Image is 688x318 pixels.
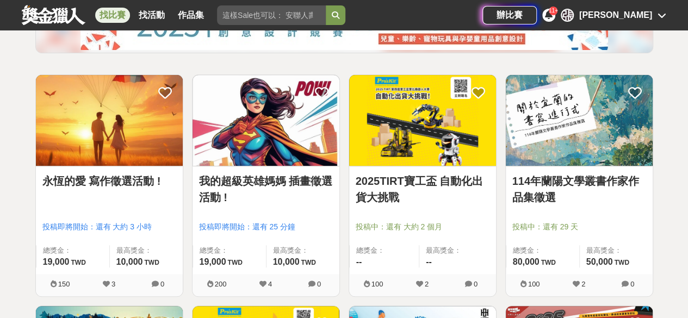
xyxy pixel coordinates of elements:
span: 總獎金： [43,245,103,256]
div: [PERSON_NAME] [579,9,652,22]
span: 200 [215,280,227,288]
span: TWD [614,259,629,266]
a: 永恆的愛 寫作徵選活動 ! [42,173,176,189]
img: Cover Image [36,75,183,166]
span: 0 [474,280,478,288]
span: 10,000 [273,257,300,266]
img: Cover Image [506,75,653,166]
span: 3 [111,280,115,288]
a: 我的超級英雄媽媽 插畫徵選活動 ! [199,173,333,205]
a: 114年蘭陽文學叢書作家作品集徵選 [512,173,646,205]
div: 張 [561,9,574,22]
span: 總獎金： [513,245,573,256]
span: 投稿中：還有 29 天 [512,221,646,233]
span: 總獎金： [200,245,259,256]
span: 最高獎金： [273,245,333,256]
span: 11+ [549,8,558,14]
span: TWD [301,259,315,266]
span: 總獎金： [356,245,413,256]
span: 150 [58,280,70,288]
span: 19,000 [200,257,226,266]
span: 最高獎金： [586,245,646,256]
img: Cover Image [193,75,339,166]
span: 最高獎金： [426,245,489,256]
span: 2 [581,280,585,288]
span: 2 [425,280,429,288]
span: 50,000 [586,257,613,266]
span: -- [426,257,432,266]
span: 投稿中：還有 大約 2 個月 [356,221,489,233]
span: -- [356,257,362,266]
a: 2025TIRT寶工盃 自動化出貨大挑戰 [356,173,489,205]
span: 0 [630,280,634,288]
img: Cover Image [349,75,496,166]
span: 10,000 [116,257,143,266]
span: TWD [144,259,159,266]
span: 80,000 [513,257,540,266]
a: 作品集 [173,8,208,23]
span: 投稿即將開始：還有 大約 3 小時 [42,221,176,233]
span: TWD [227,259,242,266]
span: 100 [371,280,383,288]
span: 19,000 [43,257,70,266]
input: 這樣Sale也可以： 安聯人壽創意銷售法募集 [217,5,326,25]
a: 找比賽 [95,8,130,23]
span: 100 [528,280,540,288]
span: 0 [160,280,164,288]
a: 辦比賽 [482,6,537,24]
span: 最高獎金： [116,245,176,256]
span: TWD [71,259,85,266]
span: TWD [541,259,555,266]
a: 找活動 [134,8,169,23]
span: 投稿即將開始：還有 25 分鐘 [199,221,333,233]
span: 0 [317,280,321,288]
span: 4 [268,280,272,288]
